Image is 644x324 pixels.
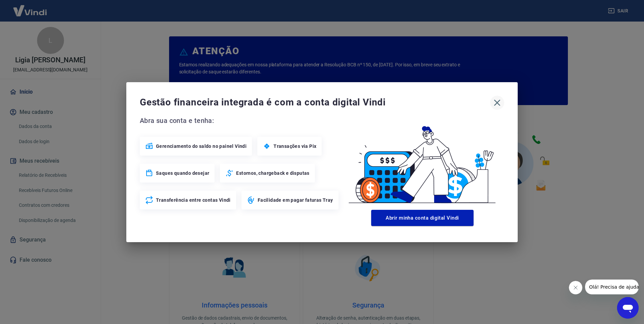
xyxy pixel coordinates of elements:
span: Saques quando desejar [156,170,209,176]
iframe: Botão para abrir a janela de mensagens [617,297,639,319]
span: Abra sua conta e tenha: [140,115,341,126]
span: Gerenciamento do saldo no painel Vindi [156,143,247,150]
iframe: Mensagem da empresa [585,280,639,294]
span: Facilidade em pagar faturas Tray [258,197,333,203]
span: Gestão financeira integrada é com a conta digital Vindi [140,96,490,109]
span: Transferência entre contas Vindi [156,197,231,203]
span: Transações via Pix [273,143,316,150]
button: Abrir minha conta digital Vindi [371,210,474,226]
iframe: Fechar mensagem [569,281,582,294]
img: Good Billing [341,115,504,207]
span: Olá! Precisa de ajuda? [4,5,57,10]
span: Estornos, chargeback e disputas [236,170,309,176]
